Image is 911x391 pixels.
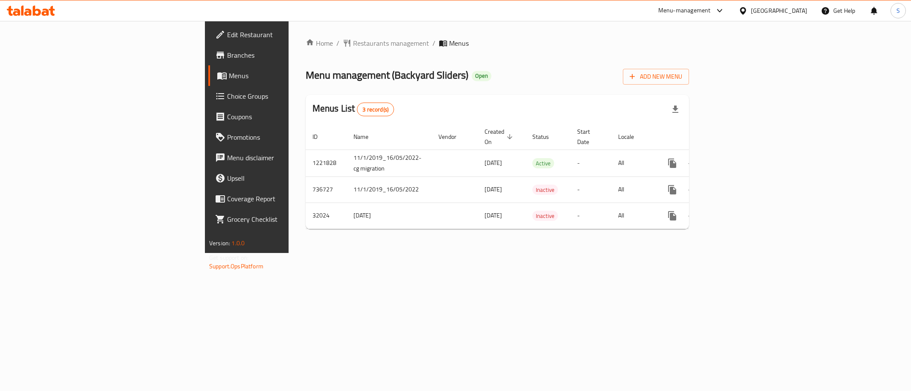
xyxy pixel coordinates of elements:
span: Menus [229,71,350,81]
a: Promotions [208,127,357,147]
a: Menus [208,65,357,86]
span: [DATE] [485,157,502,168]
span: Menus [449,38,469,48]
span: Vendor [438,132,467,142]
span: Promotions [227,132,350,142]
div: Inactive [532,185,558,195]
th: Actions [655,124,751,150]
div: Export file [665,99,686,120]
td: All [611,176,655,203]
span: ID [312,132,329,142]
button: Change Status [683,179,703,200]
td: 11/1/2019_16/05/2022-cg migration [347,150,432,176]
span: Created On [485,126,515,147]
span: Choice Groups [227,91,350,101]
td: - [570,176,611,203]
div: Open [472,71,491,81]
td: All [611,150,655,176]
div: [GEOGRAPHIC_DATA] [751,6,807,15]
a: Grocery Checklist [208,209,357,229]
span: Status [532,132,560,142]
a: Upsell [208,168,357,188]
span: [DATE] [485,184,502,195]
span: Active [532,159,554,168]
td: - [570,203,611,229]
span: Branches [227,50,350,60]
button: Change Status [683,153,703,173]
a: Restaurants management [343,38,429,48]
td: 11/1/2019_16/05/2022 [347,176,432,203]
table: enhanced table [306,124,751,229]
li: / [432,38,435,48]
a: Coverage Report [208,188,357,209]
button: Change Status [683,206,703,226]
a: Menu disclaimer [208,147,357,168]
span: Menu management ( Backyard Sliders ) [306,65,468,85]
a: Support.OpsPlatform [209,261,263,272]
span: Coverage Report [227,194,350,204]
span: Menu disclaimer [227,153,350,163]
span: Open [472,72,491,79]
span: Grocery Checklist [227,214,350,224]
span: Start Date [577,126,601,147]
span: Inactive [532,185,558,195]
span: 3 record(s) [357,106,394,114]
td: All [611,203,655,229]
h2: Menus List [312,102,394,116]
span: 1.0.0 [231,238,245,249]
a: Coupons [208,106,357,127]
a: Edit Restaurant [208,24,357,45]
a: Branches [208,45,357,65]
span: Restaurants management [353,38,429,48]
span: Coupons [227,112,350,122]
button: Add New Menu [623,69,689,85]
button: more [662,206,683,226]
span: Add New Menu [630,71,682,82]
div: Total records count [357,103,394,116]
span: Inactive [532,211,558,221]
span: S [896,6,900,15]
span: Get support on: [209,252,248,263]
div: Inactive [532,211,558,221]
span: Locale [618,132,645,142]
a: Choice Groups [208,86,357,106]
span: Edit Restaurant [227,29,350,40]
span: Upsell [227,173,350,183]
td: - [570,150,611,176]
span: Version: [209,238,230,249]
span: Name [353,132,380,142]
div: Menu-management [658,6,711,16]
span: [DATE] [485,210,502,221]
button: more [662,179,683,200]
button: more [662,153,683,173]
td: [DATE] [347,203,432,229]
nav: breadcrumb [306,38,689,48]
